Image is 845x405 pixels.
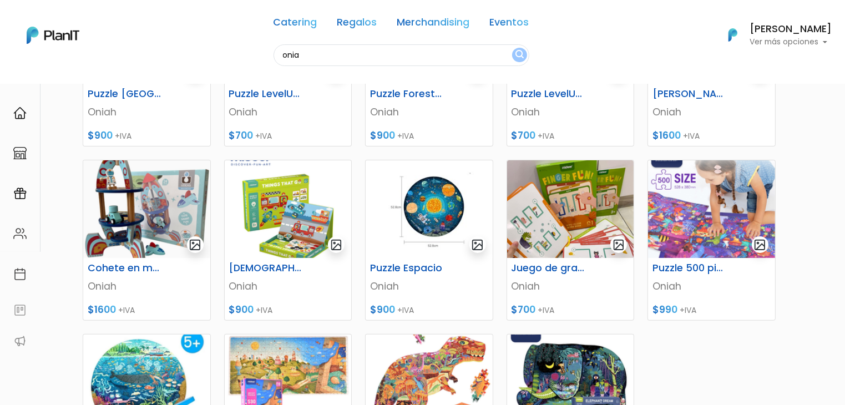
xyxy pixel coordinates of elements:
[397,18,470,31] a: Merchandising
[57,11,160,32] div: ¿Necesitás ayuda?
[613,239,625,251] img: gallery-light
[512,303,536,316] span: $700
[490,18,529,31] a: Eventos
[363,88,451,100] h6: Puzzle Forest [DATE]
[538,130,555,141] span: +IVA
[229,303,254,316] span: $900
[118,305,135,316] span: +IVA
[189,239,201,251] img: gallery-light
[88,105,206,119] p: Oniah
[646,262,733,274] h6: Puzzle 500 piezas
[646,88,733,100] h6: [PERSON_NAME] con pista de autitos
[365,160,493,321] a: gallery-light Puzzle Espacio Oniah $900 +IVA
[229,279,347,293] p: Oniah
[512,105,630,119] p: Oniah
[363,262,451,274] h6: Puzzle Espacio
[512,129,536,142] span: $700
[680,305,696,316] span: +IVA
[370,129,395,142] span: $900
[648,160,775,258] img: thumb_image__53_.png
[88,129,113,142] span: $900
[83,160,210,258] img: thumb_image__49_.png
[229,129,254,142] span: $700
[505,88,593,100] h6: Puzzle LevelUP 01
[507,160,634,258] img: thumb_image__47_.png
[13,303,27,317] img: feedback-78b5a0c8f98aac82b08bfc38622c3050aee476f2c9584af64705fc4e61158814.svg
[538,305,555,316] span: +IVA
[88,303,116,316] span: $1600
[337,18,377,31] a: Regalos
[370,105,488,119] p: Oniah
[505,262,593,274] h6: Juego de grafomotricidad
[13,227,27,240] img: people-662611757002400ad9ed0e3c099ab2801c6687ba6c219adb57efc949bc21e19d.svg
[13,335,27,348] img: partners-52edf745621dab592f3b2c58e3bca9d71375a7ef29c3b500c9f145b62cc070d4.svg
[224,160,352,321] a: gallery-light [DEMOGRAPHIC_DATA] de imanes 2 en 1 Oniah $900 +IVA
[652,129,681,142] span: $1600
[83,160,211,321] a: gallery-light Cohete en madera Oniah $1600 +IVA
[397,130,414,141] span: +IVA
[647,160,776,321] a: gallery-light Puzzle 500 piezas Oniah $990 +IVA
[274,18,317,31] a: Catering
[13,267,27,281] img: calendar-87d922413cdce8b2cf7b7f5f62616a5cf9e4887200fb71536465627b3292af00.svg
[370,279,488,293] p: Oniah
[721,23,745,47] img: PlanIt Logo
[652,105,771,119] p: Oniah
[515,50,524,60] img: search_button-432b6d5273f82d61273b3651a40e1bd1b912527efae98b1b7a1b2c0702e16a8d.svg
[370,303,395,316] span: $900
[714,21,832,49] button: PlanIt Logo [PERSON_NAME] Ver más opciones
[652,279,771,293] p: Oniah
[256,305,273,316] span: +IVA
[683,130,700,141] span: +IVA
[397,305,414,316] span: +IVA
[222,88,310,100] h6: Puzzle LevelUp 4
[27,27,79,44] img: PlanIt Logo
[222,262,310,274] h6: [DEMOGRAPHIC_DATA] de imanes 2 en 1
[256,130,272,141] span: +IVA
[652,303,677,316] span: $990
[229,105,347,119] p: Oniah
[88,279,206,293] p: Oniah
[115,130,131,141] span: +IVA
[274,44,529,66] input: Buscá regalos, desayunos, y más
[13,187,27,200] img: campaigns-02234683943229c281be62815700db0a1741e53638e28bf9629b52c665b00959.svg
[225,160,352,258] img: thumb_image__51_.png
[13,107,27,120] img: home-e721727adea9d79c4d83392d1f703f7f8bce08238fde08b1acbfd93340b81755.svg
[81,88,169,100] h6: Puzzle [GEOGRAPHIC_DATA]
[330,239,343,251] img: gallery-light
[507,160,635,321] a: gallery-light Juego de grafomotricidad Oniah $700 +IVA
[471,239,484,251] img: gallery-light
[750,38,832,46] p: Ver más opciones
[366,160,493,258] img: thumb_image__copia___copia_-Photoroom__29_.jpg
[753,239,766,251] img: gallery-light
[81,262,169,274] h6: Cohete en madera
[750,24,832,34] h6: [PERSON_NAME]
[13,146,27,160] img: marketplace-4ceaa7011d94191e9ded77b95e3339b90024bf715f7c57f8cf31f2d8c509eaba.svg
[512,279,630,293] p: Oniah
